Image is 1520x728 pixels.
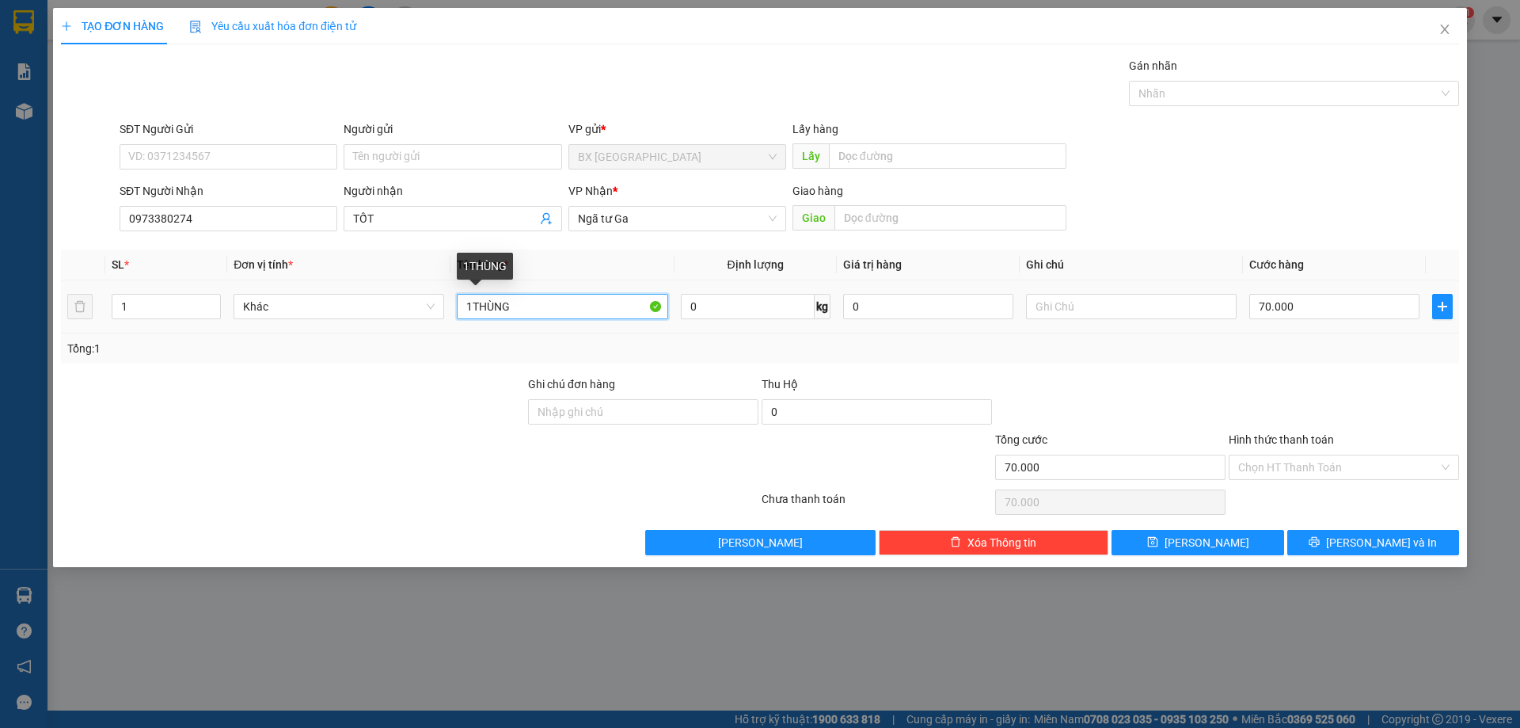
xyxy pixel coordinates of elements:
span: save [1147,536,1158,549]
th: Ghi chú [1020,250,1243,280]
input: 0 [843,294,1013,319]
button: save[PERSON_NAME] [1111,530,1283,555]
span: Yêu cầu xuất hóa đơn điện tử [189,20,356,32]
span: printer [1309,536,1320,549]
div: Người nhận [344,182,561,200]
input: VD: Bàn, Ghế [457,294,667,319]
input: Dọc đường [834,205,1066,231]
span: [PERSON_NAME] [718,534,803,551]
span: Thu Hộ [762,378,798,391]
span: TẠO ĐƠN HÀNG [61,20,164,32]
img: icon [189,21,202,33]
label: Gán nhãn [1129,59,1177,72]
button: deleteXóa Thông tin [879,530,1109,555]
span: SL [112,258,124,271]
input: Ghi Chú [1026,294,1237,319]
span: VP Nhận [568,185,613,197]
span: Cước hàng [1249,258,1304,271]
span: Lấy hàng [792,123,838,135]
div: VP gửi [568,120,786,138]
div: SĐT Người Nhận [120,182,337,200]
input: Ghi chú đơn hàng [528,399,758,425]
span: plus [61,21,72,32]
button: [PERSON_NAME] [645,530,876,555]
div: Chưa thanh toán [760,490,994,518]
span: [PERSON_NAME] [1165,534,1249,551]
div: Người gửi [344,120,561,138]
div: 1THÙNG [457,253,513,280]
span: Đơn vị tính [234,258,293,271]
span: delete [950,536,961,549]
span: Khác [243,295,435,318]
input: Dọc đường [829,143,1066,169]
span: Lấy [792,143,829,169]
span: kg [815,294,830,319]
span: Xóa Thông tin [967,534,1036,551]
button: printer[PERSON_NAME] và In [1287,530,1459,555]
span: Định lượng [728,258,784,271]
button: plus [1432,294,1453,319]
label: Ghi chú đơn hàng [528,378,615,391]
span: user-add [540,212,553,225]
span: Giao hàng [792,185,843,197]
span: Giao [792,205,834,231]
span: [PERSON_NAME] và In [1326,534,1437,551]
span: Giá trị hàng [843,258,902,271]
span: close [1438,23,1451,36]
span: BX Quảng Ngãi [578,145,777,169]
div: Tổng: 1 [67,340,587,357]
div: SĐT Người Gửi [120,120,337,138]
button: delete [67,294,93,319]
span: plus [1433,300,1452,313]
button: Close [1423,8,1467,52]
span: Ngã tư Ga [578,207,777,231]
label: Hình thức thanh toán [1229,433,1334,446]
span: Tổng cước [995,433,1047,446]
